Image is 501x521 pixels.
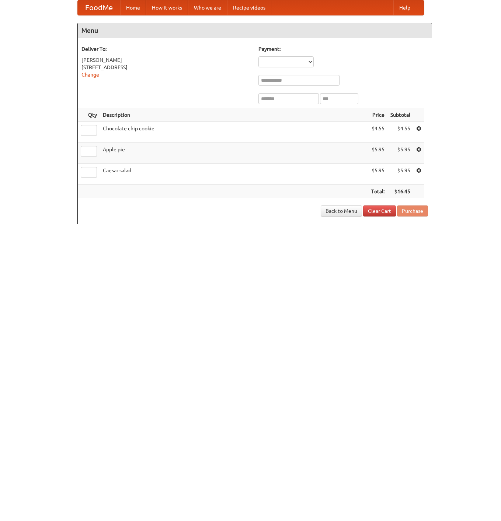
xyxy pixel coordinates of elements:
[78,0,120,15] a: FoodMe
[100,143,368,164] td: Apple pie
[393,0,416,15] a: Help
[100,122,368,143] td: Chocolate chip cookie
[387,164,413,185] td: $5.95
[81,56,251,64] div: [PERSON_NAME]
[387,185,413,198] th: $16.45
[368,185,387,198] th: Total:
[368,143,387,164] td: $5.95
[321,205,362,217] a: Back to Menu
[78,108,100,122] th: Qty
[368,164,387,185] td: $5.95
[387,108,413,122] th: Subtotal
[387,143,413,164] td: $5.95
[120,0,146,15] a: Home
[368,108,387,122] th: Price
[397,205,428,217] button: Purchase
[81,45,251,53] h5: Deliver To:
[363,205,396,217] a: Clear Cart
[227,0,271,15] a: Recipe videos
[100,164,368,185] td: Caesar salad
[81,64,251,71] div: [STREET_ADDRESS]
[100,108,368,122] th: Description
[188,0,227,15] a: Who we are
[387,122,413,143] td: $4.55
[81,72,99,78] a: Change
[146,0,188,15] a: How it works
[78,23,432,38] h4: Menu
[368,122,387,143] td: $4.55
[258,45,428,53] h5: Payment:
